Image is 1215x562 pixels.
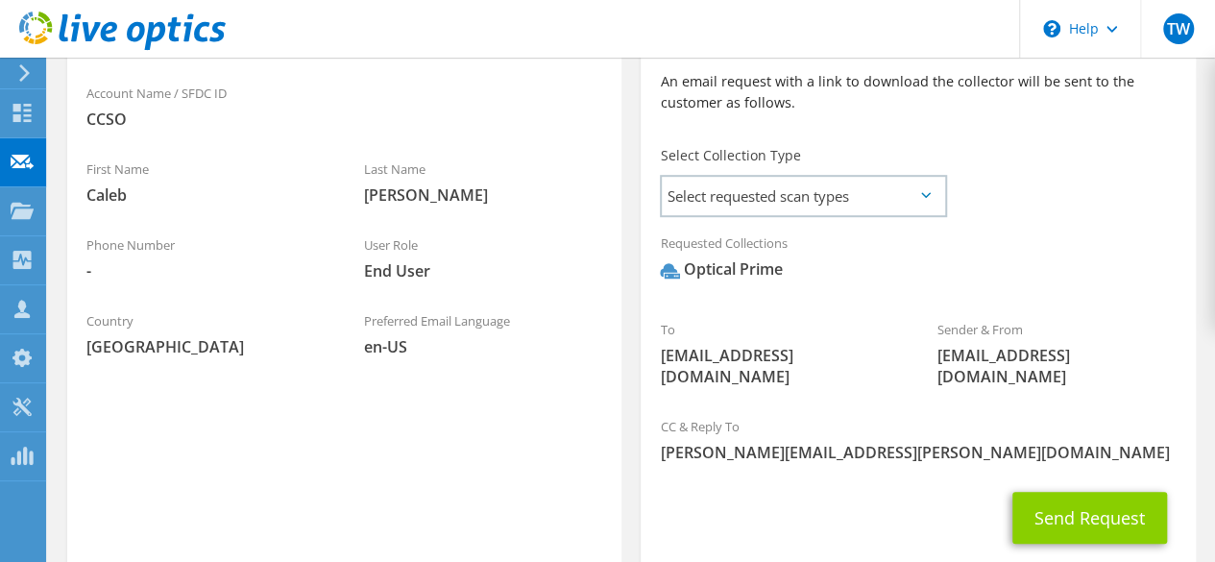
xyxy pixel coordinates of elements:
[67,149,345,215] div: First Name
[937,345,1177,387] span: [EMAIL_ADDRESS][DOMAIN_NAME]
[918,309,1196,397] div: Sender & From
[1163,13,1194,44] span: TW
[67,73,621,139] div: Account Name / SFDC ID
[660,258,782,281] div: Optical Prime
[1043,20,1060,37] svg: \n
[641,223,1195,300] div: Requested Collections
[660,442,1176,463] span: [PERSON_NAME][EMAIL_ADDRESS][PERSON_NAME][DOMAIN_NAME]
[364,260,603,281] span: End User
[1012,492,1167,544] button: Send Request
[660,146,800,165] label: Select Collection Type
[364,336,603,357] span: en-US
[345,149,622,215] div: Last Name
[641,309,918,397] div: To
[660,71,1176,113] p: An email request with a link to download the collector will be sent to the customer as follows.
[86,336,326,357] span: [GEOGRAPHIC_DATA]
[67,225,345,291] div: Phone Number
[660,345,899,387] span: [EMAIL_ADDRESS][DOMAIN_NAME]
[86,184,326,206] span: Caleb
[641,406,1195,473] div: CC & Reply To
[86,260,326,281] span: -
[364,184,603,206] span: [PERSON_NAME]
[345,225,622,291] div: User Role
[86,109,602,130] span: CCSO
[662,177,944,215] span: Select requested scan types
[67,301,345,367] div: Country
[345,301,622,367] div: Preferred Email Language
